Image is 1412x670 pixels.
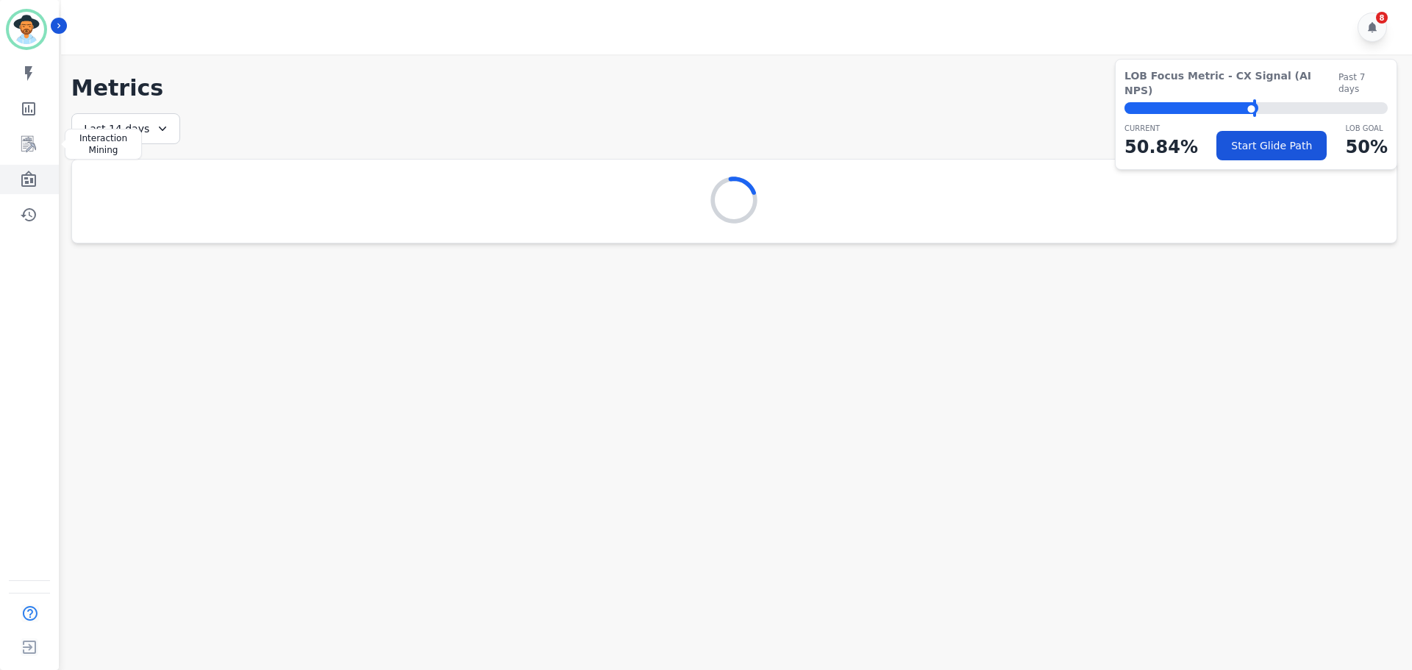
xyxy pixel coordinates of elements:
[71,75,1397,101] h1: Metrics
[1124,102,1258,114] div: ⬤
[1338,71,1388,95] span: Past 7 days
[9,12,44,47] img: Bordered avatar
[1124,134,1198,160] p: 50.84 %
[71,113,180,144] div: Last 14 days
[1346,123,1388,134] p: LOB Goal
[1124,123,1198,134] p: CURRENT
[1346,134,1388,160] p: 50 %
[1376,12,1388,24] div: 8
[1124,68,1338,98] span: LOB Focus Metric - CX Signal (AI NPS)
[1216,131,1327,160] button: Start Glide Path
